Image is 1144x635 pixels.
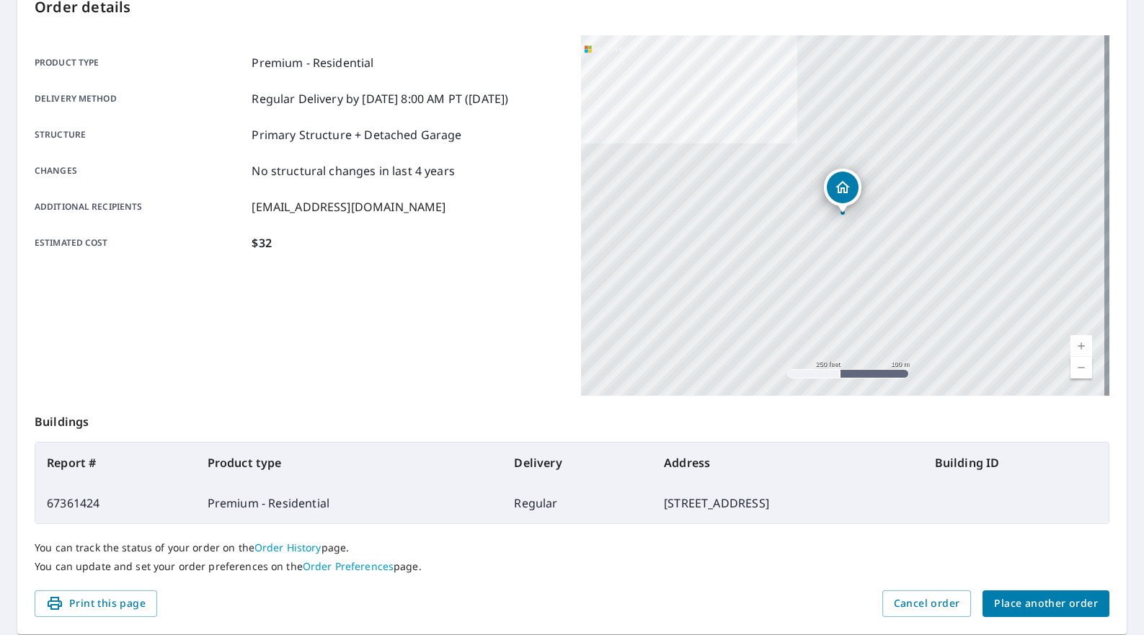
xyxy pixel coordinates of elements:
th: Address [652,443,923,483]
a: Current Level 17, Zoom Out [1070,357,1092,378]
p: Structure [35,126,246,143]
th: Report # [35,443,196,483]
p: Delivery method [35,90,246,107]
th: Building ID [923,443,1109,483]
p: You can track the status of your order on the page. [35,541,1109,554]
p: [EMAIL_ADDRESS][DOMAIN_NAME] [252,198,445,216]
p: Estimated cost [35,234,246,252]
a: Order History [254,541,322,554]
p: $32 [252,234,271,252]
p: Buildings [35,396,1109,442]
td: 67361424 [35,483,196,523]
span: Place another order [994,595,1098,613]
span: Cancel order [894,595,960,613]
p: You can update and set your order preferences on the page. [35,560,1109,573]
td: [STREET_ADDRESS] [652,483,923,523]
p: Regular Delivery by [DATE] 8:00 AM PT ([DATE]) [252,90,508,107]
p: No structural changes in last 4 years [252,162,455,179]
td: Premium - Residential [196,483,503,523]
th: Product type [196,443,503,483]
span: Print this page [46,595,146,613]
a: Order Preferences [303,559,394,573]
a: Current Level 17, Zoom In [1070,335,1092,357]
p: Additional recipients [35,198,246,216]
button: Place another order [983,590,1109,617]
button: Print this page [35,590,157,617]
div: Dropped pin, building 1, Residential property, 4498 Chase Oaks Dr Sarasota, FL 34241 [824,169,861,213]
th: Delivery [502,443,652,483]
td: Regular [502,483,652,523]
button: Cancel order [882,590,972,617]
p: Premium - Residential [252,54,373,71]
p: Primary Structure + Detached Garage [252,126,461,143]
p: Changes [35,162,246,179]
p: Product type [35,54,246,71]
